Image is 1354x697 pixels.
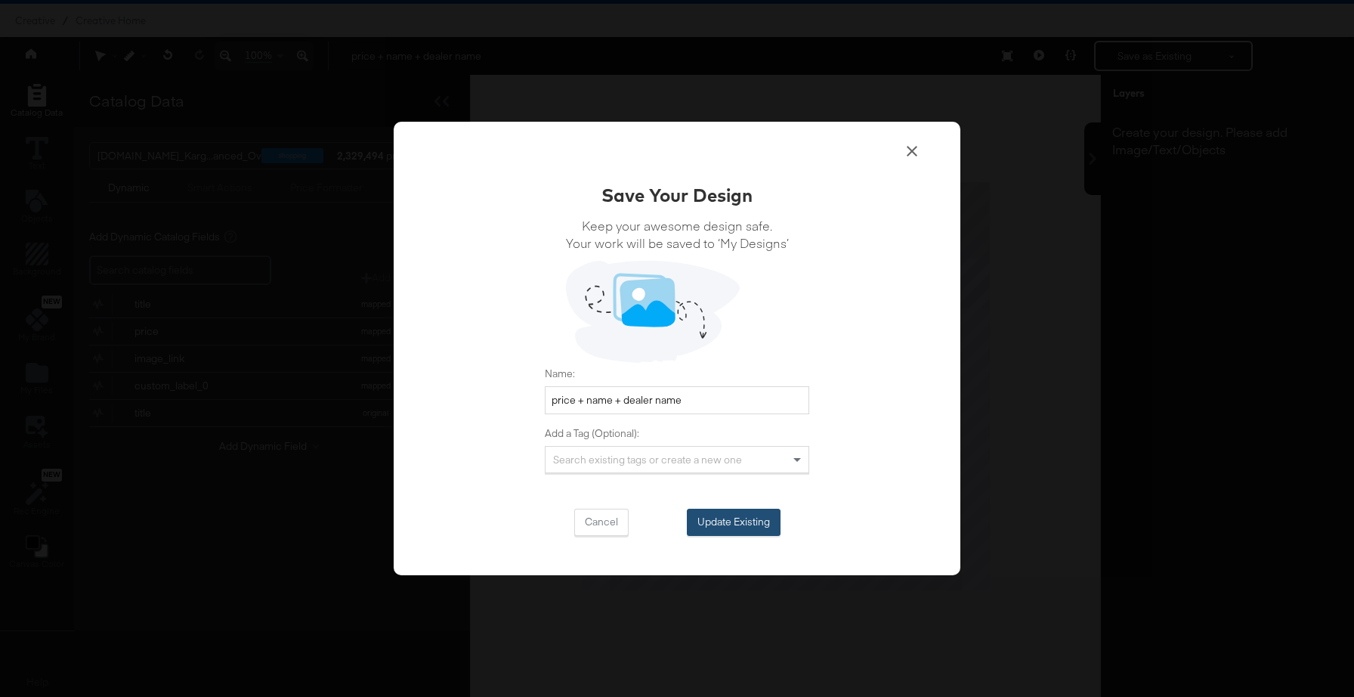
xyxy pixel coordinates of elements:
label: Add a Tag (Optional): [545,426,809,441]
button: Update Existing [687,509,781,536]
div: Save Your Design [601,182,753,208]
span: Keep your awesome design safe. [566,217,789,234]
button: Cancel [574,509,629,536]
div: Search existing tags or create a new one [546,447,808,472]
label: Name: [545,367,809,381]
span: Your work will be saved to ‘My Designs’ [566,234,789,252]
